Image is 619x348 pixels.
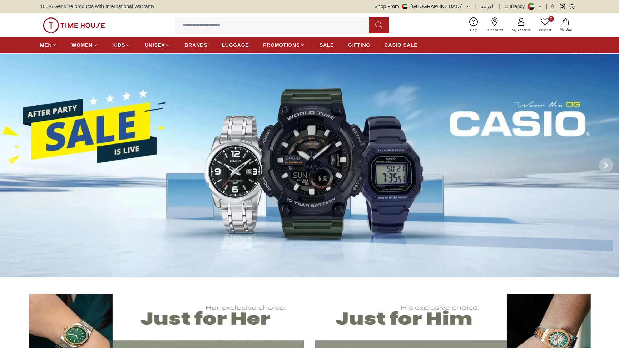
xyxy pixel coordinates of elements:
[222,39,249,51] a: LUGGAGE
[263,41,300,49] span: PROMOTIONS
[546,3,547,10] span: |
[482,16,507,34] a: Our Stores
[481,3,495,10] button: العربية
[145,41,165,49] span: UNISEX
[467,27,480,33] span: Help
[71,41,93,49] span: WOMEN
[548,16,554,22] span: 0
[185,41,208,49] span: BRANDS
[536,27,554,33] span: Wishlist
[555,17,576,34] button: My Bag
[375,3,471,10] button: Shop From[GEOGRAPHIC_DATA]
[145,39,170,51] a: UNISEX
[535,16,555,34] a: 0Wishlist
[483,27,506,33] span: Our Stores
[466,16,482,34] a: Help
[569,4,575,9] a: Whatsapp
[385,39,418,51] a: CASIO SALE
[509,27,533,33] span: My Account
[40,41,52,49] span: MEN
[40,39,57,51] a: MEN
[385,41,418,49] span: CASIO SALE
[263,39,305,51] a: PROMOTIONS
[320,39,334,51] a: SALE
[560,4,565,9] a: Instagram
[402,4,408,9] img: United Arab Emirates
[557,27,575,32] span: My Bag
[222,41,249,49] span: LUGGAGE
[71,39,98,51] a: WOMEN
[40,3,154,10] span: 100% Genuine products with International Warranty
[348,39,370,51] a: GIFTING
[112,39,130,51] a: KIDS
[505,3,528,10] div: Currency
[475,3,477,10] span: |
[550,4,555,9] a: Facebook
[112,41,125,49] span: KIDS
[320,41,334,49] span: SALE
[499,3,500,10] span: |
[43,17,105,33] img: ...
[348,41,370,49] span: GIFTING
[185,39,208,51] a: BRANDS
